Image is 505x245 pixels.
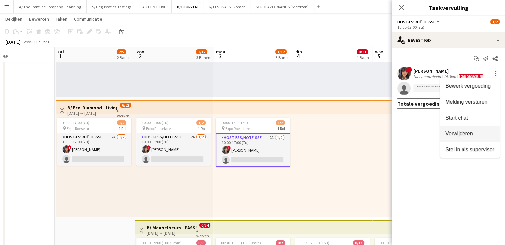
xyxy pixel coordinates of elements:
[445,147,494,152] span: Stel in als supervisor
[445,83,491,89] span: Bewerk vergoeding
[440,78,500,94] button: Bewerk vergoeding
[445,115,468,121] span: Start chat
[445,99,487,105] span: Melding versturen
[440,110,500,126] button: Start chat
[440,126,500,142] button: Verwijderen
[445,131,473,136] span: Verwijderen
[440,94,500,110] button: Melding versturen
[440,142,500,158] button: Stel in als supervisor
